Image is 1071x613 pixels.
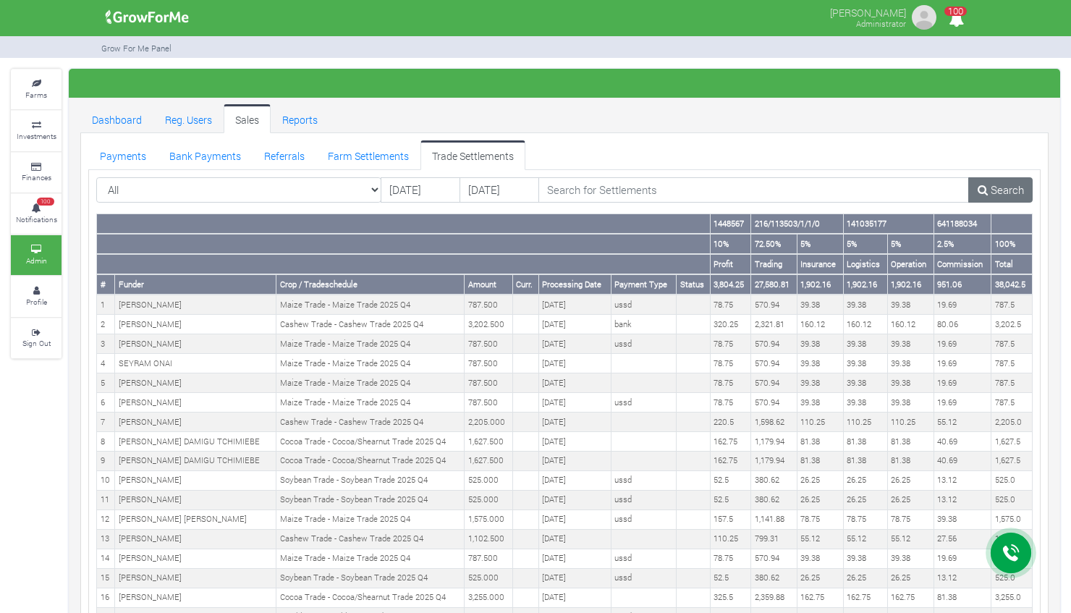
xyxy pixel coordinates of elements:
small: Notifications [16,214,57,224]
td: Maize Trade - Maize Trade 2025 Q4 [276,393,465,413]
td: [PERSON_NAME] [115,549,276,568]
td: 160.12 [797,315,843,334]
td: [PERSON_NAME] [115,470,276,490]
td: [PERSON_NAME] [PERSON_NAME] [115,510,276,529]
span: 100 [37,198,54,206]
td: 15 [97,568,115,588]
td: [PERSON_NAME] [115,490,276,510]
th: 72.50% [751,234,797,254]
td: 160.12 [887,315,934,334]
th: 5% [887,234,934,254]
td: 81.38 [797,432,843,452]
td: 26.25 [797,490,843,510]
td: [PERSON_NAME] DAMIGU TCHIMIEBE [115,451,276,470]
td: [PERSON_NAME] [115,393,276,413]
td: 787.500 [465,393,512,413]
th: 5% [797,234,843,254]
td: 52.5 [710,470,751,490]
th: 27,580.81 [751,274,797,295]
td: 39.38 [797,393,843,413]
th: 10% [710,234,751,254]
td: 2,359.88 [751,588,797,607]
td: 19.69 [934,295,991,314]
a: Search [968,177,1033,203]
td: 26.25 [887,568,934,588]
td: 78.75 [710,549,751,568]
td: 26.25 [797,568,843,588]
i: Notifications [942,3,970,35]
td: Cashew Trade - Cashew Trade 2025 Q4 [276,529,465,549]
th: 1,902.16 [797,274,843,295]
a: Payments [88,140,158,169]
td: 1,179.94 [751,451,797,470]
td: 39.38 [843,295,887,314]
td: 19.69 [934,354,991,373]
td: [DATE] [538,432,611,452]
td: 110.25 [843,413,887,432]
td: 1,627.500 [465,432,512,452]
td: 81.38 [797,451,843,470]
a: Reports [271,104,329,133]
td: 81.38 [934,588,991,607]
td: 78.75 [710,373,751,393]
td: 1,627.500 [465,451,512,470]
a: Reg. Users [153,104,224,133]
td: 14 [97,549,115,568]
td: [DATE] [538,510,611,529]
span: 100 [944,7,967,16]
td: ussd [611,470,676,490]
td: 26.25 [843,490,887,510]
td: Maize Trade - Maize Trade 2025 Q4 [276,373,465,393]
td: 39.38 [797,334,843,354]
th: Crop / Tradeschedule [276,274,465,295]
td: 787.500 [465,334,512,354]
td: 787.5 [991,295,1033,314]
td: 39.38 [887,334,934,354]
th: 216/113503/1/1/0 [751,214,843,234]
td: 157.5 [710,510,751,529]
td: 2,321.81 [751,315,797,334]
td: 3,202.5 [991,315,1033,334]
th: 641188034 [934,214,991,234]
td: [DATE] [538,451,611,470]
td: 787.5 [991,373,1033,393]
td: 6 [97,393,115,413]
a: 100 Notifications [11,194,62,234]
td: 16 [97,588,115,607]
td: 39.38 [843,354,887,373]
td: [DATE] [538,413,611,432]
td: 1,598.62 [751,413,797,432]
td: 39.38 [887,549,934,568]
th: Commission [934,254,991,274]
td: 3,255.000 [465,588,512,607]
td: 78.75 [710,354,751,373]
td: 52.5 [710,490,751,510]
td: 39.38 [843,549,887,568]
td: 39.38 [843,393,887,413]
td: 162.75 [710,451,751,470]
td: 19.69 [934,549,991,568]
td: 9 [97,451,115,470]
a: Referrals [253,140,316,169]
td: [PERSON_NAME] [115,295,276,314]
td: ussd [611,568,676,588]
td: 13 [97,529,115,549]
td: [DATE] [538,588,611,607]
small: Profile [26,297,47,307]
th: 5% [843,234,887,254]
td: Maize Trade - Maize Trade 2025 Q4 [276,354,465,373]
td: 160.12 [843,315,887,334]
td: 39.38 [797,549,843,568]
td: [PERSON_NAME] [115,568,276,588]
td: 320.25 [710,315,751,334]
td: 570.94 [751,295,797,314]
th: 141035177 [843,214,934,234]
td: 525.0 [991,568,1033,588]
td: 787.500 [465,354,512,373]
td: 220.5 [710,413,751,432]
td: 78.75 [887,510,934,529]
td: 2,205.000 [465,413,512,432]
td: 525.000 [465,490,512,510]
td: 325.5 [710,588,751,607]
a: Trade Settlements [420,140,525,169]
